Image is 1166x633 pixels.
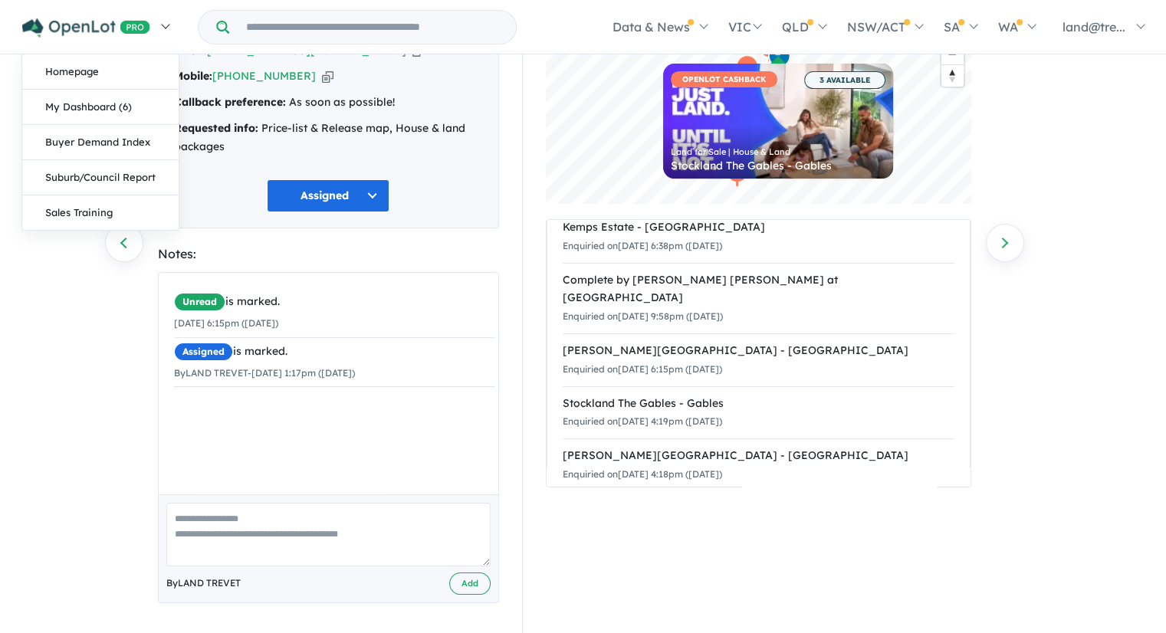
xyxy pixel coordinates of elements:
span: By LAND TREVET [166,576,241,591]
small: Enquiried on [DATE] 9:58pm ([DATE]) [563,310,723,322]
a: [PERSON_NAME][GEOGRAPHIC_DATA] - [GEOGRAPHIC_DATA]Enquiried on[DATE] 6:15pm ([DATE]) [563,333,954,387]
input: Try estate name, suburb, builder or developer [232,11,513,44]
small: Enquiried on [DATE] 4:19pm ([DATE]) [563,415,722,427]
a: Complete by [PERSON_NAME] [PERSON_NAME] at [GEOGRAPHIC_DATA]Enquiried on[DATE] 9:58pm ([DATE]) [563,263,954,334]
a: Homepage [22,54,179,90]
div: [PERSON_NAME][GEOGRAPHIC_DATA] - [GEOGRAPHIC_DATA] [563,342,954,360]
strong: Email: [174,44,207,57]
canvas: Map [546,12,971,204]
span: land@tre... [1063,19,1125,34]
a: Stockland The Gables - GablesEnquiried on[DATE] 4:19pm ([DATE]) [563,386,954,440]
div: [PERSON_NAME][GEOGRAPHIC_DATA] - [GEOGRAPHIC_DATA] [563,447,954,465]
div: Stockland The Gables - Gables [563,395,954,413]
div: Price-list & Release map, House & land packages [174,120,483,156]
small: Enquiried on [DATE] 6:15pm ([DATE]) [563,363,722,375]
button: Add [449,572,491,595]
strong: Requested info: [174,121,258,135]
button: Assigned [267,179,389,212]
div: is marked. [174,293,494,311]
div: Kemps Estate - [GEOGRAPHIC_DATA] [563,218,954,237]
a: [EMAIL_ADDRESS][DOMAIN_NAME] [207,44,406,57]
button: Copy [322,68,333,84]
small: By LAND TREVET - [DATE] 1:17pm ([DATE]) [174,367,355,379]
img: Openlot PRO Logo White [22,18,150,38]
div: Notes: [158,244,499,264]
a: Suburb/Council Report [22,160,179,195]
a: OPENLOT CASHBACK 3 AVAILABLE Land for Sale | House & Land Stockland The Gables - Gables [663,64,893,179]
span: OPENLOT CASHBACK [671,71,777,87]
div: Complete by [PERSON_NAME] [PERSON_NAME] at [GEOGRAPHIC_DATA] [563,271,954,308]
button: Reset bearing to north [941,64,964,87]
a: My Dashboard (6) [22,90,179,125]
strong: Callback preference: [174,95,286,109]
div: Land for Sale | House & Land [671,148,885,156]
span: Reset bearing to north [941,65,964,87]
a: [PERSON_NAME][GEOGRAPHIC_DATA] - [GEOGRAPHIC_DATA]Enquiried on[DATE] 4:18pm ([DATE]) [563,438,954,492]
a: Kemps Estate - [GEOGRAPHIC_DATA]Enquiried on[DATE] 6:38pm ([DATE]) [563,211,954,264]
div: As soon as possible! [174,93,483,112]
div: Map marker [767,44,790,73]
div: is marked. [174,343,494,361]
a: Buyer Demand Index [22,125,179,160]
div: Stockland The Gables - Gables [671,160,885,171]
span: 3 AVAILABLE [804,71,885,89]
small: Enquiried on [DATE] 6:38pm ([DATE]) [563,240,722,251]
small: [DATE] 6:15pm ([DATE]) [174,317,278,329]
a: Sales Training [22,195,179,230]
strong: Mobile: [174,69,212,83]
a: [PHONE_NUMBER] [212,69,316,83]
span: Unread [174,293,225,311]
span: Assigned [174,343,233,361]
small: Enquiried on [DATE] 4:18pm ([DATE]) [563,468,722,480]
